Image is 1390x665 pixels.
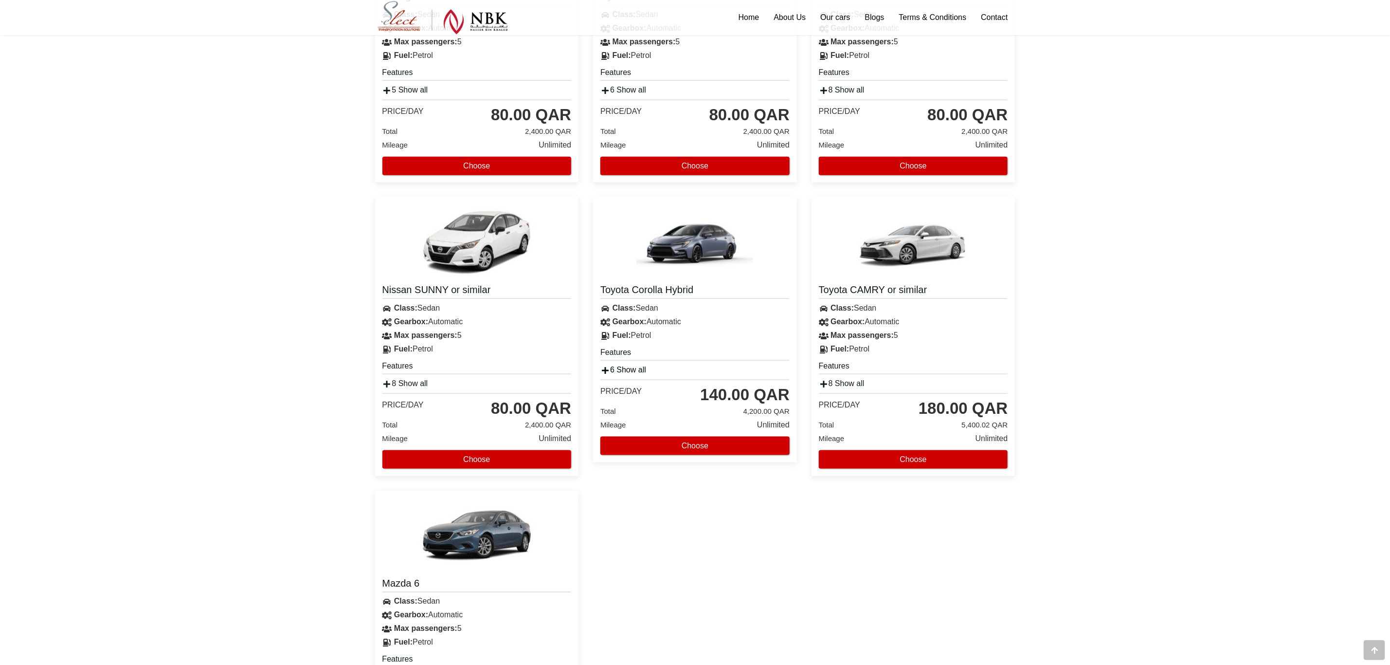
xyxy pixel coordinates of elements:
[1364,640,1385,660] div: Go to top
[375,622,579,636] div: 5
[830,51,849,59] strong: Fuel:
[382,379,428,388] a: 8 Show all
[394,638,413,647] strong: Fuel:
[539,432,571,445] span: Unlimited
[394,597,417,606] strong: Class:
[375,315,579,329] div: Automatic
[812,342,1015,356] div: Petrol
[491,399,571,418] div: 80.00 QAR
[636,204,753,277] img: Toyota Corolla Hybrid
[613,331,631,339] strong: Fuel:
[812,315,1015,329] div: Automatic
[375,49,579,62] div: Petrol
[830,331,894,339] strong: Max passengers:
[382,157,572,175] button: Choose
[830,304,854,312] strong: Class:
[382,434,408,443] span: Mileage
[613,51,631,59] strong: Fuel:
[613,37,676,46] strong: Max passengers:
[600,127,616,135] span: Total
[375,342,579,356] div: Petrol
[819,67,1008,81] h5: Features
[700,385,789,405] div: 140.00 QAR
[382,141,408,149] span: Mileage
[819,141,845,149] span: Mileage
[418,204,535,277] img: Nissan SUNNY or similar
[539,138,571,152] span: Unlimited
[593,329,797,342] div: Petrol
[600,283,790,299] a: Toyota Corolla Hybrid
[600,387,642,396] div: Price/day
[757,418,790,432] span: Unlimited
[819,283,1008,299] a: Toyota CAMRY or similar
[819,379,865,388] a: 8 Show all
[927,105,1008,125] div: 80.00 QAR
[375,636,579,649] div: Petrol
[394,317,428,326] strong: Gearbox:
[600,157,790,175] button: Choose
[394,625,457,633] strong: Max passengers:
[600,67,790,81] h5: Features
[382,450,572,469] button: Choose
[378,1,508,35] img: Select Rent a Car
[382,107,424,116] div: Price/day
[418,498,535,571] img: Mazda 6
[961,418,1008,432] span: 5,400.02 QAR
[600,347,790,361] h5: Features
[491,105,571,125] div: 80.00 QAR
[830,37,894,46] strong: Max passengers:
[819,157,1008,175] button: Choose
[975,432,1008,445] span: Unlimited
[382,86,428,94] a: 5 Show all
[855,204,972,277] img: Toyota CAMRY or similar
[394,51,413,59] strong: Fuel:
[593,35,797,49] div: 5
[919,399,1008,418] div: 180.00 QAR
[593,301,797,315] div: Sedan
[975,138,1008,152] span: Unlimited
[382,283,572,299] a: Nissan SUNNY or similar
[830,317,865,326] strong: Gearbox:
[600,141,626,149] span: Mileage
[819,361,1008,374] h5: Features
[613,317,647,326] strong: Gearbox:
[525,125,571,138] span: 2,400.00 QAR
[382,67,572,81] h5: Features
[394,37,457,46] strong: Max passengers:
[812,35,1015,49] div: 5
[613,304,636,312] strong: Class:
[382,577,572,592] a: Mazda 6
[382,127,398,135] span: Total
[812,49,1015,62] div: Petrol
[375,595,579,609] div: Sedan
[394,345,413,353] strong: Fuel:
[593,315,797,329] div: Automatic
[593,49,797,62] div: Petrol
[375,35,579,49] div: 5
[812,329,1015,342] div: 5
[525,418,571,432] span: 2,400.00 QAR
[709,105,790,125] div: 80.00 QAR
[743,405,790,418] span: 4,200.00 QAR
[830,345,849,353] strong: Fuel:
[743,125,790,138] span: 2,400.00 QAR
[812,301,1015,315] div: Sedan
[819,450,1008,469] button: Choose
[382,421,398,429] span: Total
[375,301,579,315] div: Sedan
[819,434,845,443] span: Mileage
[394,304,417,312] strong: Class:
[600,437,790,455] button: Choose
[819,107,860,116] div: Price/day
[819,400,860,410] div: Price/day
[819,421,834,429] span: Total
[394,331,457,339] strong: Max passengers:
[375,609,579,622] div: Automatic
[600,86,646,94] a: 6 Show all
[375,329,579,342] div: 5
[600,107,642,116] div: Price/day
